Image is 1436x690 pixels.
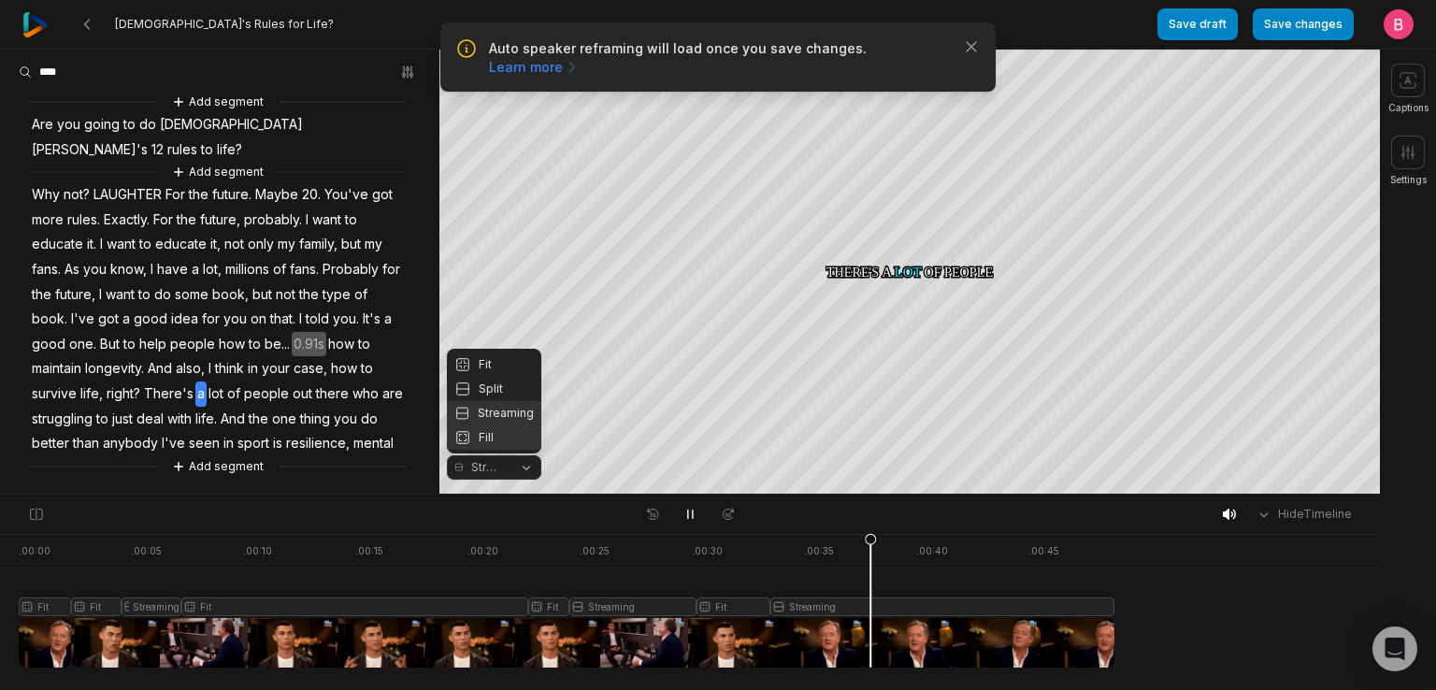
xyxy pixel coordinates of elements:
[447,425,541,450] div: Fill
[447,349,541,453] div: Streaming
[447,401,541,425] div: Streaming
[1372,626,1417,671] div: Open Intercom Messenger
[471,459,504,476] span: Streaming
[447,352,541,377] div: Fit
[447,455,541,480] button: Streaming
[447,377,541,401] div: Split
